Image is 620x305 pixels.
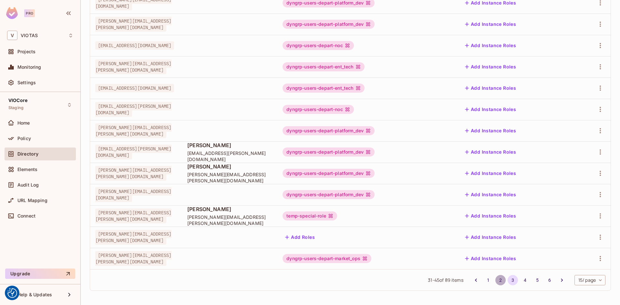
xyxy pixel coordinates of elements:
div: dyngrp-users-depart-platform_dev [283,126,375,135]
span: [EMAIL_ADDRESS][PERSON_NAME][DOMAIN_NAME] [95,102,171,117]
button: Add Instance Roles [462,211,519,221]
button: Go to page 2 [495,275,506,285]
button: Add Instance Roles [462,126,519,136]
div: dyngrp-users-depart-noc [283,41,354,50]
span: VIOCore [8,98,27,103]
button: Consent Preferences [7,288,17,298]
span: [EMAIL_ADDRESS][DOMAIN_NAME] [95,41,174,50]
button: Add Instance Roles [462,168,519,178]
button: Go to previous page [471,275,481,285]
div: dyngrp-users-depart-ent_tech [283,84,364,93]
span: [PERSON_NAME][EMAIL_ADDRESS][PERSON_NAME][DOMAIN_NAME] [95,166,171,181]
span: Projects [17,49,36,54]
span: V [7,31,17,40]
span: Help & Updates [17,292,52,297]
div: dyngrp-users-depart-platform_dev [283,147,375,157]
div: temp-special-role [283,211,337,220]
div: 15 / page [574,275,605,285]
span: Monitoring [17,65,41,70]
span: [PERSON_NAME] [187,206,272,213]
span: 31 - 45 of 89 items [428,277,463,284]
span: Elements [17,167,37,172]
div: Pro [24,9,35,17]
button: Add Instance Roles [462,147,519,157]
span: [EMAIL_ADDRESS][PERSON_NAME][DOMAIN_NAME] [187,150,272,162]
span: Policy [17,136,31,141]
div: dyngrp-users-depart-ent_tech [283,62,364,71]
button: Go to page 6 [544,275,555,285]
span: [EMAIL_ADDRESS][PERSON_NAME][DOMAIN_NAME] [95,145,171,159]
button: Add Instance Roles [462,104,519,115]
span: [PERSON_NAME][EMAIL_ADDRESS][PERSON_NAME][DOMAIN_NAME] [95,230,171,245]
span: [PERSON_NAME][EMAIL_ADDRESS][PERSON_NAME][DOMAIN_NAME] [95,208,171,223]
button: Add Instance Roles [462,189,519,200]
button: Go to page 4 [520,275,530,285]
button: Add Instance Roles [462,232,519,242]
button: Go to next page [557,275,567,285]
div: dyngrp-users-depart-platform_dev [283,169,375,178]
span: [PERSON_NAME][EMAIL_ADDRESS][PERSON_NAME][DOMAIN_NAME] [187,214,272,226]
span: [EMAIL_ADDRESS][DOMAIN_NAME] [95,84,174,92]
span: Connect [17,213,36,219]
span: Home [17,120,30,126]
img: Revisit consent button [7,288,17,298]
div: dyngrp-users-depart-market_ops [283,254,371,263]
span: [PERSON_NAME][EMAIL_ADDRESS][DOMAIN_NAME] [95,187,171,202]
span: Audit Log [17,182,39,188]
span: Workspace: VIOTAS [21,33,38,38]
button: Add Instance Roles [462,62,519,72]
button: Go to page 5 [532,275,542,285]
span: [PERSON_NAME][EMAIL_ADDRESS][PERSON_NAME][DOMAIN_NAME] [187,171,272,184]
div: dyngrp-users-depart-platform_dev [283,20,375,29]
button: page 3 [508,275,518,285]
button: Add Instance Roles [462,83,519,93]
button: Add Roles [283,232,317,242]
span: [PERSON_NAME][EMAIL_ADDRESS][PERSON_NAME][DOMAIN_NAME] [95,59,171,74]
img: SReyMgAAAABJRU5ErkJggg== [6,7,18,19]
span: [PERSON_NAME][EMAIL_ADDRESS][PERSON_NAME][DOMAIN_NAME] [95,123,171,138]
span: Staging [8,105,24,110]
div: dyngrp-users-depart-platform_dev [283,190,375,199]
button: Add Instance Roles [462,253,519,264]
button: Add Instance Roles [462,40,519,51]
span: [PERSON_NAME][EMAIL_ADDRESS][PERSON_NAME][DOMAIN_NAME] [95,17,171,32]
span: Directory [17,151,38,157]
div: dyngrp-users-depart-noc [283,105,354,114]
span: [PERSON_NAME] [187,142,272,149]
span: [PERSON_NAME][EMAIL_ADDRESS][PERSON_NAME][DOMAIN_NAME] [95,251,171,266]
span: Settings [17,80,36,85]
span: [PERSON_NAME] [187,163,272,170]
button: Upgrade [5,269,75,279]
button: Add Instance Roles [462,19,519,29]
button: Go to page 1 [483,275,493,285]
nav: pagination navigation [470,275,568,285]
span: URL Mapping [17,198,47,203]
